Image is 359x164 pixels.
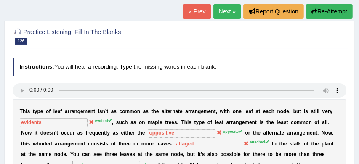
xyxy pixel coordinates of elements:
b: m [306,130,310,136]
b: h [255,130,258,136]
b: n [313,130,316,136]
b: c [64,130,67,136]
b: t [258,108,260,114]
b: r [68,108,70,114]
b: n [274,130,277,136]
b: a [61,141,64,147]
b: i [187,119,189,125]
b: e [130,130,133,136]
b: s [99,108,102,114]
b: e [180,108,183,114]
b: m [297,119,301,125]
b: n [172,108,175,114]
b: t [194,119,196,125]
b: m [130,108,134,114]
b: n [80,141,83,147]
b: y [107,130,110,136]
b: a [65,108,68,114]
b: e [142,130,145,136]
b: n [211,108,214,114]
b: t [178,108,180,114]
b: i [315,108,316,114]
b: a [55,141,58,147]
b: s [169,141,172,147]
b: t [214,108,216,114]
b: e [258,130,261,136]
b: y [35,108,37,114]
b: , [332,130,333,136]
input: blank [148,129,215,138]
b: g [77,108,80,114]
b: a [162,108,165,114]
b: r [58,141,60,147]
b: s [27,108,30,114]
b: r [137,141,139,147]
b: p [37,108,40,114]
sup: evident [95,119,112,123]
b: t [225,108,227,114]
b: e [46,141,49,147]
b: t [255,119,257,125]
span: 126 [15,38,27,45]
b: w [33,141,37,147]
b: r [69,108,72,114]
b: t [280,130,282,136]
b: n [195,108,198,114]
b: a [185,108,188,114]
b: o [233,108,236,114]
b: r [188,108,190,114]
b: a [281,119,284,125]
b: t [21,141,23,147]
b: o [315,119,318,125]
b: v [322,108,325,114]
b: r [290,130,292,136]
b: t [36,130,37,136]
b: l [53,108,55,114]
b: v [163,141,166,147]
b: m [245,119,250,125]
b: T [20,108,23,114]
b: g [239,119,242,125]
b: u [296,108,299,114]
b: h [271,108,274,114]
b: s [115,130,118,136]
b: m [148,119,152,125]
b: c [122,119,125,125]
b: s [306,108,308,114]
b: d [40,130,43,136]
b: e [160,119,162,125]
b: t [314,108,315,114]
b: r [133,130,135,136]
b: a [219,119,222,125]
b: e [246,108,249,114]
b: a [256,108,259,114]
b: a [294,130,297,136]
b: t [165,119,167,125]
b: r [231,119,233,125]
b: s [106,141,109,147]
b: r [123,141,125,147]
b: t [106,108,108,114]
b: i [124,130,125,136]
b: s [311,108,314,114]
b: l [158,119,160,125]
b: a [263,130,266,136]
b: i [26,141,27,147]
b: e [278,119,281,125]
b: s [146,108,149,114]
b: a [226,119,229,125]
b: e [249,119,252,125]
b: t [253,130,255,136]
b: e [287,108,290,114]
b: s [133,119,136,125]
b: n [52,130,55,136]
b: e [208,108,211,114]
b: r [272,130,274,136]
b: a [266,108,269,114]
b: f [49,108,51,114]
b: w [220,108,224,114]
b: n [102,108,105,114]
b: f [114,141,116,147]
b: e [172,119,175,125]
b: w [28,130,32,136]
